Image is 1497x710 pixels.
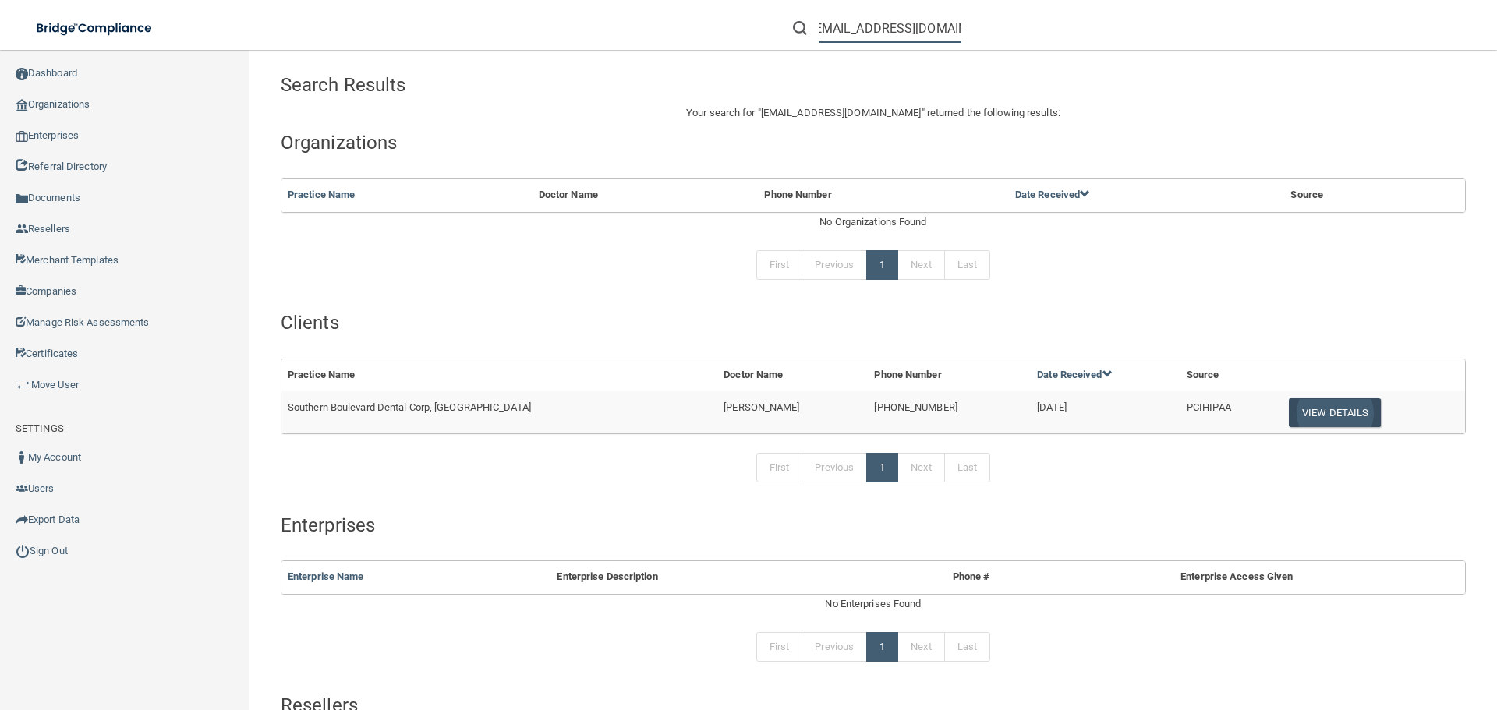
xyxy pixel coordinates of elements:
[761,107,922,118] span: [EMAIL_ADDRESS][DOMAIN_NAME]
[1037,369,1112,380] a: Date Received
[1037,401,1067,413] span: [DATE]
[16,68,28,80] img: ic_dashboard_dark.d01f4a41.png
[802,250,867,280] a: Previous
[866,453,898,482] a: 1
[281,132,1466,153] h4: Organizations
[16,514,28,526] img: icon-export.b9366987.png
[1046,561,1427,593] th: Enterprise Access Given
[1187,401,1231,413] span: PCIHIPAA
[868,359,1031,391] th: Phone Number
[288,401,531,413] span: Southern Boulevard Dental Corp, [GEOGRAPHIC_DATA]
[944,632,990,662] a: Last
[1289,398,1381,427] button: View Details
[944,250,990,280] a: Last
[550,561,895,593] th: Enterprise Description
[756,632,803,662] a: First
[897,250,944,280] a: Next
[16,377,31,393] img: briefcase.64adab9b.png
[281,213,1466,231] div: No Organizations Found
[819,14,961,43] input: Search
[866,632,898,662] a: 1
[897,453,944,482] a: Next
[944,453,990,482] a: Last
[281,75,761,95] h4: Search Results
[793,21,807,35] img: ic-search.3b580494.png
[16,451,28,464] img: ic_user_dark.df1a06c3.png
[23,12,167,44] img: bridge_compliance_login_screen.278c3ca4.svg
[281,595,1466,613] div: No Enterprises Found
[281,104,1466,122] p: Your search for " " returned the following results:
[1180,359,1277,391] th: Source
[281,359,717,391] th: Practice Name
[758,179,1008,211] th: Phone Number
[16,193,28,205] img: icon-documents.8dae5593.png
[1015,189,1090,200] a: Date Received
[16,99,28,111] img: organization-icon.f8decf85.png
[1284,179,1425,211] th: Source
[874,401,957,413] span: [PHONE_NUMBER]
[756,453,803,482] a: First
[866,250,898,280] a: 1
[16,131,28,142] img: enterprise.0d942306.png
[802,453,867,482] a: Previous
[756,250,803,280] a: First
[16,482,28,495] img: icon-users.e205127d.png
[897,632,944,662] a: Next
[288,570,364,582] a: Enterprise Name
[16,544,30,558] img: ic_power_dark.7ecde6b1.png
[16,419,64,438] label: SETTINGS
[281,313,1466,333] h4: Clients
[724,401,799,413] span: [PERSON_NAME]
[717,359,868,391] th: Doctor Name
[16,223,28,235] img: ic_reseller.de258add.png
[802,632,867,662] a: Previous
[288,189,355,200] a: Practice Name
[281,515,1466,535] h4: Enterprises
[533,179,759,211] th: Doctor Name
[895,561,1046,593] th: Phone #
